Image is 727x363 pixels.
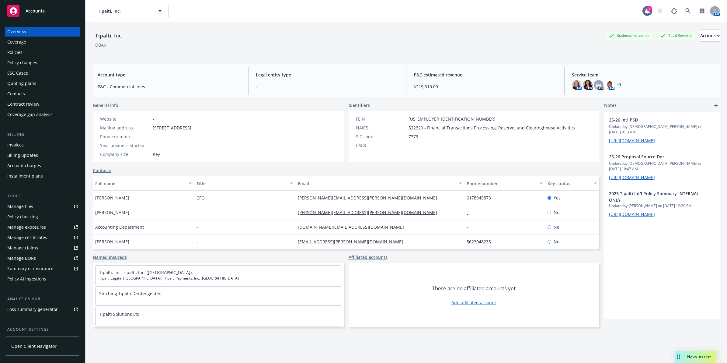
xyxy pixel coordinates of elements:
[5,222,80,232] a: Manage exposures
[153,133,154,140] span: -
[93,102,118,108] span: General info
[467,210,473,215] a: -
[617,83,621,87] a: +3
[5,233,80,242] a: Manage certificates
[298,180,455,187] div: Email
[409,125,575,131] span: 522320 - Financial Transactions Processing, Reserve, and Clearinghouse Activities
[700,30,720,42] button: Actions
[609,211,655,217] a: [URL][DOMAIN_NAME]
[609,174,655,180] a: [URL][DOMAIN_NAME]
[604,112,720,149] div: 25-26 Intl PSDUpdatedby [DEMOGRAPHIC_DATA][PERSON_NAME] on [DATE] 9:13 AM[URL][DOMAIN_NAME]
[298,224,409,230] a: [DOMAIN_NAME][EMAIL_ADDRESS][DOMAIN_NAME]
[256,83,399,90] span: -
[93,5,169,17] button: Tipalti, Inc.
[604,149,720,185] div: 25-26 Proposal Source DocUpdatedby [DEMOGRAPHIC_DATA][PERSON_NAME] on [DATE] 10:47 AM[URL][DOMAIN...
[554,238,559,245] span: No
[675,351,716,363] button: Nova Assist
[572,72,715,78] span: Service team
[153,142,154,149] span: -
[467,195,496,201] a: 6178945873
[100,125,150,131] div: Mailing address
[356,142,406,149] div: CSLB
[5,264,80,273] a: Summary of insurance
[95,195,129,201] span: [PERSON_NAME]
[414,72,557,78] span: P&C estimated revenue
[700,30,720,41] div: Actions
[5,89,80,99] a: Contacts
[675,351,682,363] div: Drag to move
[5,161,80,171] a: Account charges
[451,299,496,306] a: Add affiliated account
[95,180,185,187] div: Full name
[647,6,652,12] div: 7
[5,253,80,263] a: Manage BORs
[554,224,559,230] span: No
[5,193,80,199] div: Tools
[7,274,46,284] div: Policy AI ingestions
[295,176,464,191] button: Email
[349,254,388,260] a: Affiliated accounts
[93,167,111,174] a: Contacts
[7,89,25,99] div: Contacts
[609,203,715,209] span: Updated by [PERSON_NAME] on [DATE] 12:20 PM
[100,116,150,122] div: Website
[7,253,36,263] div: Manage BORs
[467,224,473,230] a: -
[414,83,557,90] span: $219,310.09
[298,210,442,215] a: [PERSON_NAME][EMAIL_ADDRESS][PERSON_NAME][DOMAIN_NAME]
[7,37,26,47] div: Coverage
[5,305,80,314] a: Loss summary generator
[7,99,39,109] div: Contract review
[5,243,80,253] a: Manage claims
[298,239,408,245] a: [EMAIL_ADDRESS][PERSON_NAME][DOMAIN_NAME]
[99,311,140,317] a: Tipalti Solutions Ltd
[654,5,666,17] a: Start snowing
[7,68,28,78] div: SSC Cases
[605,80,614,90] img: photo
[98,8,151,14] span: Tipalti, Inc.
[197,195,205,201] span: CFO
[7,264,54,273] div: Summary of insurance
[153,151,160,157] span: Key
[5,326,80,333] div: Account settings
[7,305,58,314] div: Loss summary generator
[5,27,80,37] a: Overview
[5,79,80,88] a: Quoting plans
[197,238,198,245] span: -
[7,110,53,119] div: Coverage gap analysis
[604,185,720,222] div: 2023 Tipalti Int'l Policy Summary-INTERNAL ONLYUpdatedby [PERSON_NAME] on [DATE] 12:20 PM[URL][DO...
[349,102,370,108] span: Identifiers
[609,124,715,135] span: Updated by [DEMOGRAPHIC_DATA][PERSON_NAME] on [DATE] 9:13 AM
[7,140,24,150] div: Invoices
[583,80,593,90] img: photo
[609,117,699,123] span: 25-26 Intl PSD
[7,150,38,160] div: Billing updates
[298,195,442,201] a: [PERSON_NAME][EMAIL_ADDRESS][PERSON_NAME][DOMAIN_NAME]
[604,102,617,109] span: Notes
[682,5,694,17] a: Search
[409,142,410,149] span: -
[7,233,47,242] div: Manage certificates
[554,209,559,216] span: No
[409,133,418,140] span: 7379
[687,354,711,359] span: Nova Assist
[5,110,80,119] a: Coverage gap analysis
[7,171,43,181] div: Installment plans
[153,116,154,122] a: -
[609,190,699,203] span: 2023 Tipalti Int'l Policy Summary-INTERNAL ONLY
[5,37,80,47] a: Coverage
[356,133,406,140] div: SIC code
[5,2,80,19] a: Accounts
[5,150,80,160] a: Billing updates
[356,125,406,131] div: NAICS
[5,171,80,181] a: Installment plans
[95,238,129,245] span: [PERSON_NAME]
[7,58,37,68] div: Policy changes
[99,291,162,296] a: Stitching Tipalti Derdengelden
[467,239,496,245] a: 5623048235
[545,176,599,191] button: Key contact
[256,72,399,78] span: Legal entity type
[95,42,106,48] div: DBA: -
[7,79,36,88] div: Quoting plans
